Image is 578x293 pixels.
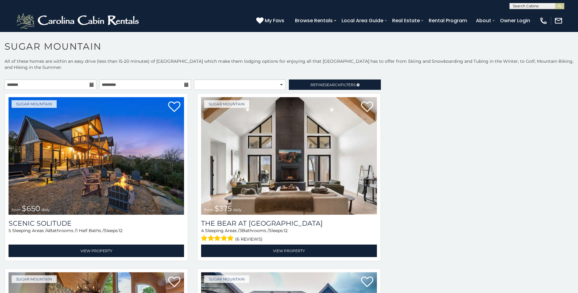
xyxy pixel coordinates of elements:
[201,219,377,228] a: The Bear At [GEOGRAPHIC_DATA]
[12,100,57,108] a: Sugar Mountain
[284,228,288,233] span: 12
[361,101,373,114] a: Add to favorites
[361,276,373,289] a: Add to favorites
[204,100,249,108] a: Sugar Mountain
[389,15,423,26] a: Real Estate
[9,97,184,215] img: 1758811181_thumbnail.jpeg
[235,235,263,243] span: (6 reviews)
[201,228,377,243] div: Sleeping Areas / Bathrooms / Sleeps:
[41,207,50,212] span: daily
[201,228,204,233] span: 4
[201,245,377,257] a: View Property
[339,15,386,26] a: Local Area Guide
[204,207,213,212] span: from
[168,101,180,114] a: Add to favorites
[9,228,184,243] div: Sleeping Areas / Bathrooms / Sleeps:
[201,97,377,215] a: from $375 daily
[256,17,286,25] a: My Favs
[168,276,180,289] a: Add to favorites
[289,79,381,90] a: RefineSearchFilters
[119,228,122,233] span: 12
[9,228,11,233] span: 5
[497,15,533,26] a: Owner Login
[239,228,242,233] span: 3
[265,17,284,24] span: My Favs
[539,16,548,25] img: phone-regular-white.png
[12,275,57,283] a: Sugar Mountain
[201,97,377,215] img: 1714387646_thumbnail.jpeg
[46,228,49,233] span: 4
[554,16,563,25] img: mail-regular-white.png
[310,83,356,87] span: Refine Filters
[426,15,470,26] a: Rental Program
[204,275,249,283] a: Sugar Mountain
[325,83,341,87] span: Search
[201,219,377,228] h3: The Bear At Sugar Mountain
[473,15,494,26] a: About
[15,12,142,30] img: White-1-2.png
[22,204,40,213] span: $650
[12,207,21,212] span: from
[9,219,184,228] a: Scenic Solitude
[233,207,242,212] span: daily
[9,245,184,257] a: View Property
[215,204,232,213] span: $375
[9,97,184,215] a: from $650 daily
[76,228,104,233] span: 1 Half Baths /
[292,15,336,26] a: Browse Rentals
